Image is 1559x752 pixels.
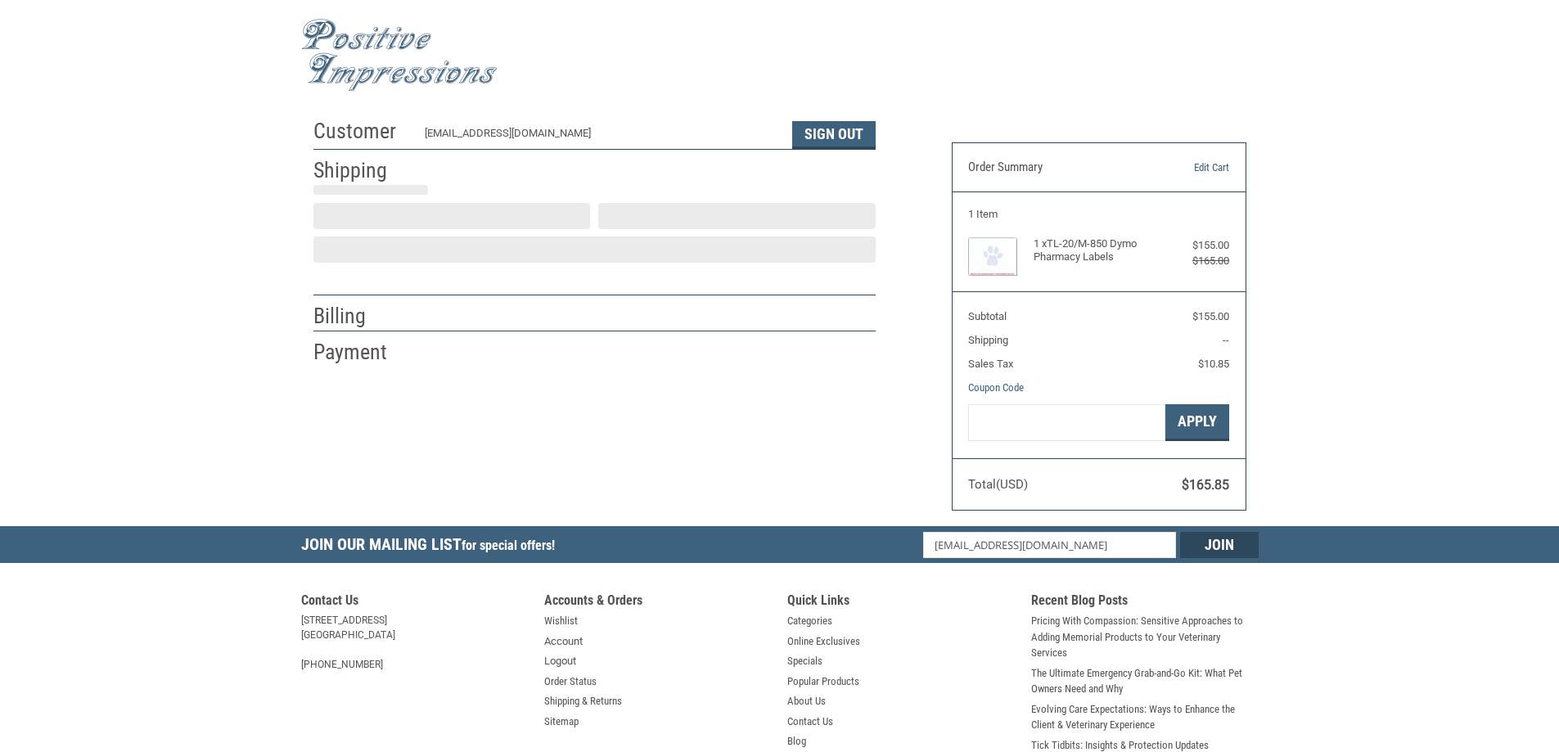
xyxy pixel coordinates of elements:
a: Edit Cart [1146,160,1229,176]
h5: Join Our Mailing List [301,526,563,568]
span: $165.85 [1182,477,1229,493]
span: -- [1223,334,1229,346]
a: Evolving Care Expectations: Ways to Enhance the Client & Veterinary Experience [1031,701,1259,733]
h2: Shipping [313,157,409,184]
a: Logout [544,653,576,669]
h5: Quick Links [787,592,1015,613]
a: About Us [787,693,826,709]
span: Sales Tax [968,358,1013,370]
button: Sign Out [792,121,876,149]
h5: Contact Us [301,592,529,613]
a: Account [544,633,583,650]
h2: Customer [313,118,409,145]
a: The Ultimate Emergency Grab-and-Go Kit: What Pet Owners Need and Why [1031,665,1259,697]
h2: Payment [313,339,409,366]
a: Blog [787,733,806,750]
span: $155.00 [1192,310,1229,322]
a: Specials [787,653,822,669]
span: $10.85 [1198,358,1229,370]
input: Email [923,532,1176,558]
button: Apply [1165,404,1229,441]
h2: Billing [313,303,409,330]
a: Coupon Code [968,381,1024,394]
a: Order Status [544,673,597,690]
address: [STREET_ADDRESS] [GEOGRAPHIC_DATA] [PHONE_NUMBER] [301,613,529,672]
span: Total (USD) [968,477,1028,492]
h5: Accounts & Orders [544,592,772,613]
img: Positive Impressions [301,19,498,92]
a: Popular Products [787,673,859,690]
h5: Recent Blog Posts [1031,592,1259,613]
a: Sitemap [544,714,579,730]
a: Online Exclusives [787,633,860,650]
span: Shipping [968,334,1008,346]
h3: Order Summary [968,160,1146,176]
a: Shipping & Returns [544,693,622,709]
input: Join [1180,532,1259,558]
a: Pricing With Compassion: Sensitive Approaches to Adding Memorial Products to Your Veterinary Serv... [1031,613,1259,661]
h3: 1 Item [968,208,1229,221]
a: Categories [787,613,832,629]
span: for special offers! [462,538,555,553]
input: Gift Certificate or Coupon Code [968,404,1165,441]
div: $155.00 [1164,237,1229,254]
span: Subtotal [968,310,1007,322]
a: Contact Us [787,714,833,730]
h4: 1 x TL-20/M-850 Dymo Pharmacy Labels [1034,237,1160,264]
a: Wishlist [544,613,578,629]
div: [EMAIL_ADDRESS][DOMAIN_NAME] [425,125,776,149]
div: $165.00 [1164,253,1229,269]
